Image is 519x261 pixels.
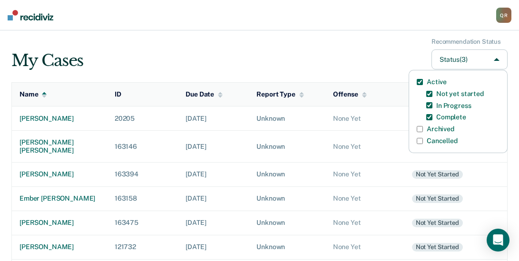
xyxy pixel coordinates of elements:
[107,211,178,235] td: 163475
[496,8,511,23] div: Q R
[249,211,325,235] td: Unknown
[333,219,397,227] div: None Yet
[436,90,484,98] label: Not yet started
[178,106,249,131] td: [DATE]
[20,243,99,251] div: [PERSON_NAME]
[333,170,397,178] div: None Yet
[249,131,325,163] td: Unknown
[20,115,99,123] div: [PERSON_NAME]
[412,243,463,251] div: Not yet started
[249,235,325,259] td: Unknown
[249,162,325,186] td: Unknown
[107,131,178,163] td: 163146
[436,113,466,121] label: Complete
[107,106,178,131] td: 20205
[178,235,249,259] td: [DATE]
[412,194,463,203] div: Not yet started
[186,90,223,98] div: Due Date
[107,162,178,186] td: 163394
[178,211,249,235] td: [DATE]
[178,162,249,186] td: [DATE]
[431,38,501,46] div: Recommendation Status
[427,125,454,133] label: Archived
[107,235,178,259] td: 121732
[333,194,397,203] div: None Yet
[178,186,249,211] td: [DATE]
[107,186,178,211] td: 163158
[178,131,249,163] td: [DATE]
[249,186,325,211] td: Unknown
[487,229,509,251] div: Open Intercom Messenger
[427,137,458,145] label: Cancelled
[20,138,99,155] div: [PERSON_NAME] [PERSON_NAME]
[436,102,471,110] label: In Progress
[20,90,47,98] div: Name
[427,78,447,86] label: Active
[496,8,511,23] button: QR
[20,170,99,178] div: [PERSON_NAME]
[333,143,397,151] div: None Yet
[333,90,367,98] div: Offense
[333,243,397,251] div: None Yet
[256,90,304,98] div: Report Type
[412,219,463,227] div: Not yet started
[249,106,325,131] td: Unknown
[8,10,53,20] img: Recidiviz
[431,49,508,70] button: Status(3)
[20,194,99,203] div: ember [PERSON_NAME]
[333,115,397,123] div: None Yet
[115,90,121,98] div: ID
[11,51,83,70] div: My Cases
[412,170,463,179] div: Not yet started
[20,219,99,227] div: [PERSON_NAME]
